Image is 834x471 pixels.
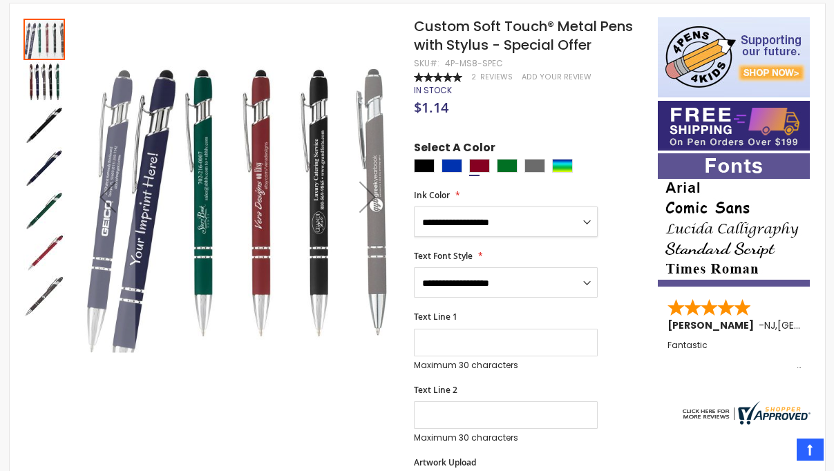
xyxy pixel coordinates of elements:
img: Custom Soft Touch® Metal Pens with Stylus - Special Offer [23,233,65,274]
span: Select A Color [414,140,495,159]
span: Text Line 2 [414,384,457,396]
span: 2 [471,72,476,82]
div: Custom Soft Touch® Metal Pens with Stylus - Special Offer [23,274,65,317]
span: Artwork Upload [414,456,476,468]
div: Custom Soft Touch® Metal Pens with Stylus - Special Offer [23,189,66,231]
img: Custom Soft Touch® Metal Pens with Stylus - Special Offer [23,104,65,146]
img: Custom Soft Touch® Metal Pens with Stylus - Special Offer [23,61,65,103]
p: Maximum 30 characters [414,360,598,371]
span: [PERSON_NAME] [667,318,759,332]
img: Custom Soft Touch® Metal Pens with Stylus - Special Offer [23,276,65,317]
div: Green [497,159,518,173]
a: 2 Reviews [471,72,515,82]
div: 100% [414,73,462,82]
span: $1.14 [414,98,448,117]
div: Assorted [552,159,573,173]
div: Blue [442,159,462,173]
strong: SKU [414,57,439,69]
div: Next [340,17,395,376]
span: NJ [764,318,775,332]
div: Custom Soft Touch® Metal Pens with Stylus - Special Offer [23,146,66,189]
div: Custom Soft Touch® Metal Pens with Stylus - Special Offer [23,17,66,60]
img: Custom Soft Touch® Metal Pens with Stylus - Special Offer [23,190,65,231]
img: font-personalization-examples [658,153,810,287]
span: Ink Color [414,189,450,201]
div: Custom Soft Touch® Metal Pens with Stylus - Special Offer [23,231,66,274]
p: Maximum 30 characters [414,432,598,443]
span: Reviews [480,72,513,82]
span: In stock [414,84,452,96]
span: Custom Soft Touch® Metal Pens with Stylus - Special Offer [414,17,633,55]
div: Burgundy [469,159,490,173]
a: Add Your Review [522,72,591,82]
div: Custom Soft Touch® Metal Pens with Stylus - Special Offer [23,60,66,103]
img: Custom Soft Touch® Metal Pens with Stylus - Special Offer [23,147,65,189]
div: Previous [80,17,135,376]
span: Text Font Style [414,250,473,262]
img: 4pens 4 kids [658,17,810,97]
div: Grey [524,159,545,173]
div: Custom Soft Touch® Metal Pens with Stylus - Special Offer [23,103,66,146]
div: Availability [414,85,452,96]
div: 4P-MS8-SPEC [445,58,503,69]
img: Custom Soft Touch® Metal Pens with Stylus - Special Offer [79,37,395,353]
span: Text Line 1 [414,311,457,323]
img: Free shipping on orders over $199 [658,101,810,151]
div: Fantastic [667,340,802,370]
div: Black [414,159,435,173]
